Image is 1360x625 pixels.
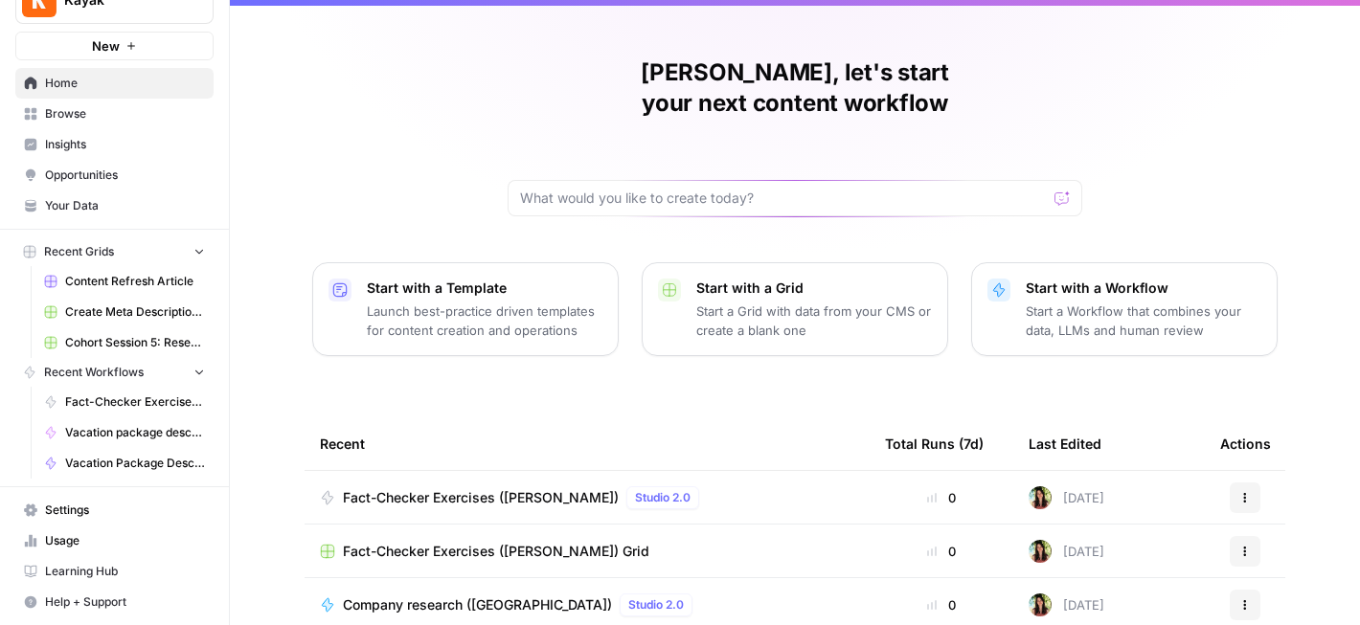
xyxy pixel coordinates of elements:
[15,32,214,60] button: New
[35,387,214,417] a: Fact-Checker Exercises ([PERSON_NAME])
[15,237,214,266] button: Recent Grids
[35,297,214,327] a: Create Meta Description ([PERSON_NAME]) Grid
[45,593,205,611] span: Help + Support
[1029,540,1104,563] div: [DATE]
[15,358,214,387] button: Recent Workflows
[320,486,854,509] a: Fact-Checker Exercises ([PERSON_NAME])Studio 2.0
[628,596,684,614] span: Studio 2.0
[15,556,214,587] a: Learning Hub
[343,595,612,614] span: Company research ([GEOGRAPHIC_DATA])
[343,488,619,507] span: Fact-Checker Exercises ([PERSON_NAME])
[312,262,619,356] button: Start with a TemplateLaunch best-practice driven templates for content creation and operations
[45,136,205,153] span: Insights
[65,424,205,441] span: Vacation package description generator ([PERSON_NAME])
[45,197,205,214] span: Your Data
[65,455,205,472] span: Vacation Package Description Generator ([PERSON_NAME])
[15,190,214,221] a: Your Data
[1029,417,1101,470] div: Last Edited
[45,532,205,549] span: Usage
[15,99,214,129] a: Browse
[885,488,998,507] div: 0
[92,36,120,56] span: New
[15,129,214,160] a: Insights
[15,160,214,190] a: Opportunities
[35,266,214,297] a: Content Refresh Article
[35,327,214,358] a: Cohort Session 5: Research ([PERSON_NAME])
[15,587,214,617] button: Help + Support
[65,303,205,321] span: Create Meta Description ([PERSON_NAME]) Grid
[44,364,144,381] span: Recent Workflows
[1220,417,1271,470] div: Actions
[1026,279,1261,298] p: Start with a Workflow
[520,189,1047,208] input: What would you like to create today?
[65,393,205,411] span: Fact-Checker Exercises ([PERSON_NAME])
[885,542,998,561] div: 0
[45,563,205,580] span: Learning Hub
[15,68,214,99] a: Home
[1029,593,1104,616] div: [DATE]
[35,417,214,448] a: Vacation package description generator ([PERSON_NAME])
[15,495,214,525] a: Settings
[1029,593,1052,616] img: e4v89f89x2fg3vu1gtqy01mqi6az
[642,262,948,356] button: Start with a GridStart a Grid with data from your CMS or create a blank one
[320,542,854,561] a: Fact-Checker Exercises ([PERSON_NAME]) Grid
[508,57,1082,119] h1: [PERSON_NAME], let's start your next content workflow
[320,593,854,616] a: Company research ([GEOGRAPHIC_DATA])Studio 2.0
[1029,486,1052,509] img: e4v89f89x2fg3vu1gtqy01mqi6az
[696,279,932,298] p: Start with a Grid
[1029,540,1052,563] img: e4v89f89x2fg3vu1gtqy01mqi6az
[1026,301,1261,340] p: Start a Workflow that combines your data, LLMs and human review
[15,525,214,556] a: Usage
[65,334,205,351] span: Cohort Session 5: Research ([PERSON_NAME])
[635,489,691,506] span: Studio 2.0
[35,448,214,479] a: Vacation Package Description Generator ([PERSON_NAME])
[45,502,205,519] span: Settings
[343,542,649,561] span: Fact-Checker Exercises ([PERSON_NAME]) Grid
[696,301,932,340] p: Start a Grid with data from your CMS or create a blank one
[65,273,205,290] span: Content Refresh Article
[1029,486,1104,509] div: [DATE]
[320,417,854,470] div: Recent
[45,75,205,92] span: Home
[367,279,602,298] p: Start with a Template
[971,262,1278,356] button: Start with a WorkflowStart a Workflow that combines your data, LLMs and human review
[885,595,998,614] div: 0
[44,243,114,260] span: Recent Grids
[885,417,984,470] div: Total Runs (7d)
[367,301,602,340] p: Launch best-practice driven templates for content creation and operations
[45,105,205,123] span: Browse
[45,167,205,184] span: Opportunities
